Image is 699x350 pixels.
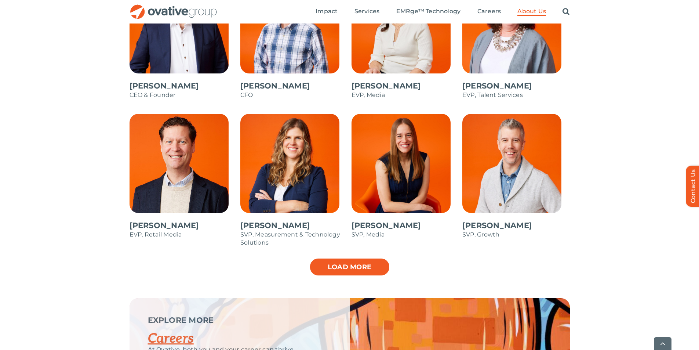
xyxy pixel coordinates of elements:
[517,8,546,15] span: About Us
[354,8,380,15] span: Services
[396,8,461,15] span: EMRge™ Technology
[309,258,390,276] a: Load more
[563,8,569,16] a: Search
[477,8,501,16] a: Careers
[396,8,461,16] a: EMRge™ Technology
[477,8,501,15] span: Careers
[148,317,331,324] p: EXPLORE MORE
[316,8,338,16] a: Impact
[517,8,546,16] a: About Us
[354,8,380,16] a: Services
[316,8,338,15] span: Impact
[148,331,194,347] a: Careers
[130,4,218,11] a: OG_Full_horizontal_RGB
